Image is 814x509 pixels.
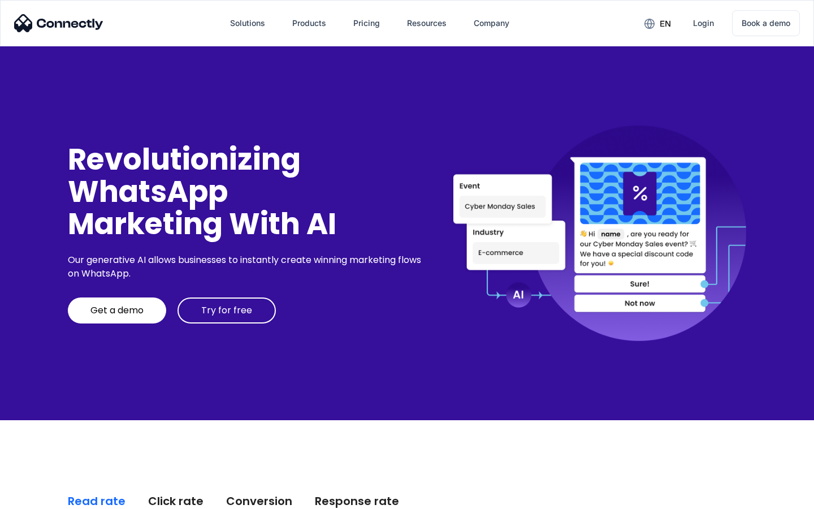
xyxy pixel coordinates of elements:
a: Login [684,10,723,37]
div: Get a demo [90,305,144,316]
div: Products [292,15,326,31]
div: Resources [407,15,447,31]
div: Login [693,15,714,31]
a: Book a demo [732,10,800,36]
div: Revolutionizing WhatsApp Marketing With AI [68,143,425,240]
div: Conversion [226,493,292,509]
div: Try for free [201,305,252,316]
div: Read rate [68,493,125,509]
div: Company [474,15,509,31]
a: Get a demo [68,297,166,323]
img: Connectly Logo [14,14,103,32]
div: Our generative AI allows businesses to instantly create winning marketing flows on WhatsApp. [68,253,425,281]
div: Click rate [148,493,203,509]
div: en [660,16,671,32]
div: Pricing [353,15,380,31]
div: Response rate [315,493,399,509]
div: Solutions [230,15,265,31]
a: Pricing [344,10,389,37]
a: Try for free [177,297,276,323]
